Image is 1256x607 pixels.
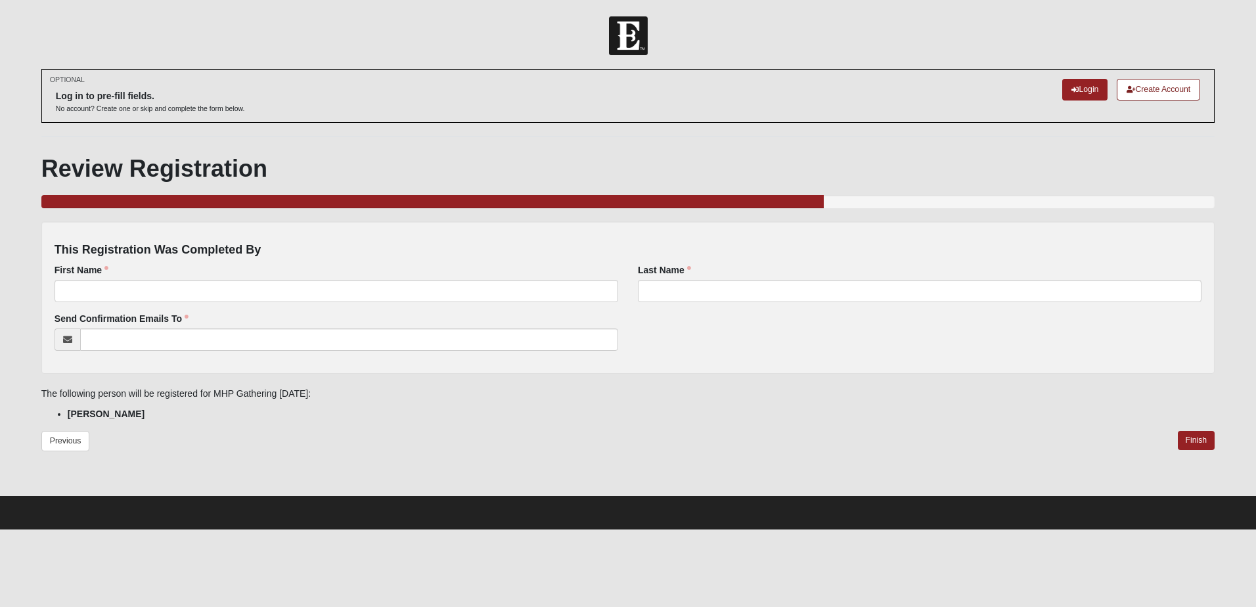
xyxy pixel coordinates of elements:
[609,16,648,55] img: Church of Eleven22 Logo
[1117,79,1200,101] a: Create Account
[41,387,1215,401] p: The following person will be registered for MHP Gathering [DATE]:
[55,243,1201,258] h4: This Registration Was Completed By
[55,312,189,325] label: Send Confirmation Emails To
[1062,79,1108,101] a: Login
[41,431,90,451] a: Previous
[41,154,1215,183] h1: Review Registration
[638,263,691,277] label: Last Name
[56,91,245,102] h6: Log in to pre-fill fields.
[55,263,108,277] label: First Name
[68,409,145,419] strong: [PERSON_NAME]
[1178,431,1215,450] a: Finish
[50,75,85,85] small: OPTIONAL
[56,104,245,114] p: No account? Create one or skip and complete the form below.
